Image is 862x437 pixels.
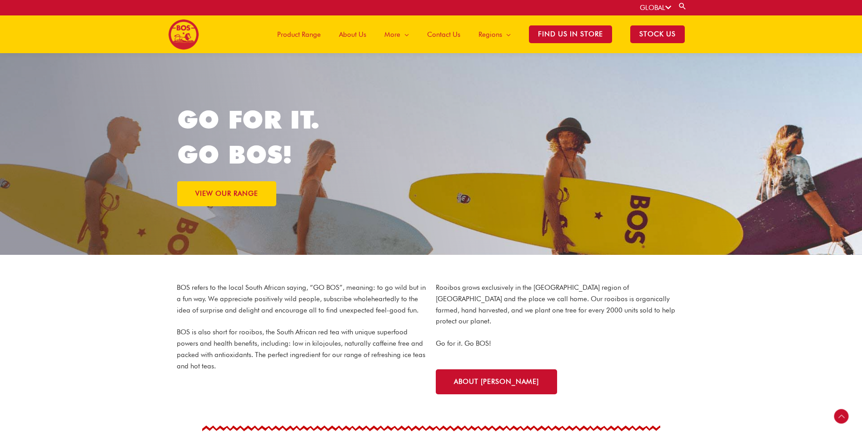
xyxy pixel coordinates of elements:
span: STOCK US [630,25,685,43]
span: About [PERSON_NAME] [454,378,539,385]
span: VIEW OUR RANGE [195,190,258,197]
h1: GO FOR IT. GO BOS! [177,102,431,172]
p: Go for it. Go BOS! [436,338,686,349]
a: About [PERSON_NAME] [436,369,557,394]
a: Product Range [268,15,330,53]
p: BOS is also short for rooibos, the South African red tea with unique superfood powers and health ... [177,327,427,372]
a: VIEW OUR RANGE [177,181,276,206]
p: Rooibos grows exclusively in the [GEOGRAPHIC_DATA] region of [GEOGRAPHIC_DATA] and the place we c... [436,282,686,327]
span: Regions [478,21,502,48]
a: STOCK US [621,15,694,53]
a: Regions [469,15,520,53]
nav: Site Navigation [261,15,694,53]
img: BOS logo finals-200px [168,19,199,50]
span: Contact Us [427,21,460,48]
p: BOS refers to the local South African saying, “GO BOS”, meaning: to go wild but in a fun way. We ... [177,282,427,316]
span: Product Range [277,21,321,48]
a: More [375,15,418,53]
a: Contact Us [418,15,469,53]
a: GLOBAL [640,4,671,12]
span: About Us [339,21,366,48]
span: Find Us in Store [529,25,612,43]
span: More [384,21,400,48]
a: Search button [678,2,687,10]
a: About Us [330,15,375,53]
a: Find Us in Store [520,15,621,53]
